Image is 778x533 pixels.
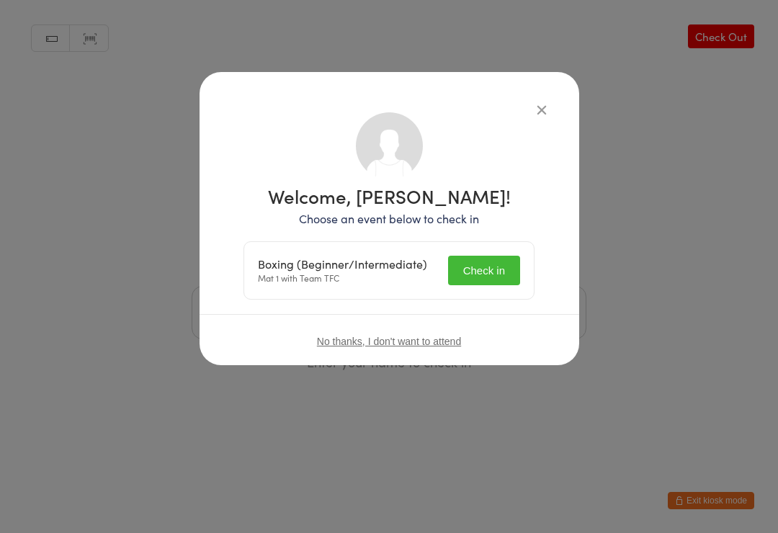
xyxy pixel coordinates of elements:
[258,257,427,271] div: Boxing (Beginner/Intermediate)
[317,336,461,347] button: No thanks, I don't want to attend
[258,257,427,285] div: Mat 1 with Team TFC
[448,256,520,285] button: Check in
[356,112,423,179] img: no_photo.png
[243,187,535,205] h1: Welcome, [PERSON_NAME]!
[243,210,535,227] p: Choose an event below to check in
